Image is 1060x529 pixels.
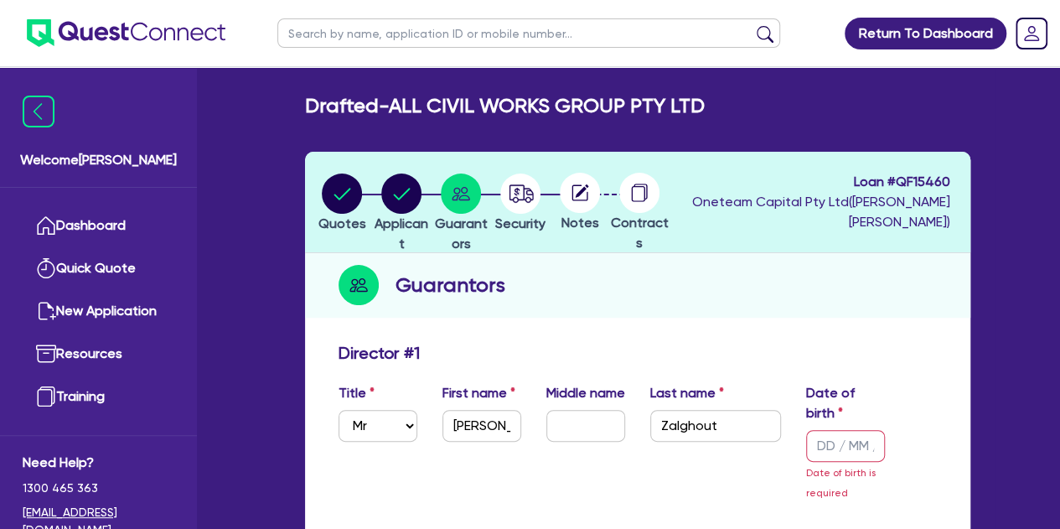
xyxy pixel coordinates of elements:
img: resources [36,344,56,364]
img: icon-menu-close [23,96,54,127]
label: First name [442,383,515,403]
span: Contracts [611,215,669,251]
a: Dropdown toggle [1010,12,1053,55]
label: Date of birth [806,383,885,423]
h2: Drafted - ALL CIVIL WORKS GROUP PTY LTD [305,94,705,118]
a: Training [23,376,174,418]
img: step-icon [339,265,379,305]
button: Guarantors [432,173,491,255]
input: DD / MM / YYYY [806,430,885,462]
span: Guarantors [435,215,488,252]
input: Search by name, application ID or mobile number... [277,18,780,48]
span: Security [495,215,546,231]
span: Oneteam Capital Pty Ltd ( [PERSON_NAME] [PERSON_NAME] ) [692,194,950,230]
label: Title [339,383,375,403]
span: Applicant [375,215,428,252]
span: Need Help? [23,453,174,473]
h2: Guarantors [396,270,505,300]
label: Middle name [546,383,625,403]
button: Security [494,173,546,235]
span: 1300 465 363 [23,480,174,497]
a: Quick Quote [23,247,174,290]
span: Notes [561,215,599,231]
a: Return To Dashboard [845,18,1006,49]
a: Resources [23,333,174,376]
button: Applicant [372,173,432,255]
span: Date of birth is required [806,467,876,499]
span: Quotes [318,215,366,231]
button: Quotes [318,173,367,235]
img: quest-connect-logo-blue [27,19,225,47]
span: Welcome [PERSON_NAME] [20,150,177,170]
span: Loan # QF15460 [674,172,950,192]
a: Dashboard [23,205,174,247]
img: new-application [36,301,56,321]
h3: Director # 1 [339,343,420,363]
a: New Application [23,290,174,333]
label: Last name [650,383,724,403]
img: quick-quote [36,258,56,278]
img: training [36,386,56,407]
